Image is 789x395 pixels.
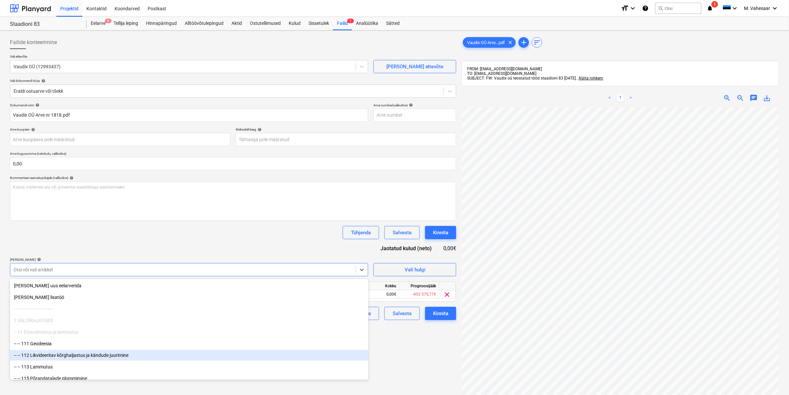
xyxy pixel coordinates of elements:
button: Salvesta [384,226,420,239]
a: Alltöövõtulepingud [181,17,227,30]
button: Kinnita [425,226,456,239]
div: Salvesta [393,309,412,318]
p: Arve kogusumma (netokulu, valikuline) [10,151,456,157]
p: Vali ettevõte [10,54,368,60]
span: TO: [EMAIL_ADDRESS][DOMAIN_NAME] [467,71,536,76]
div: -- -- 112 Likvideeritav kõrghaljastus ja kändude juurimine [10,350,369,361]
div: Dokumendi nimi [10,103,368,107]
div: -- -- 111 Geodeesia [10,338,369,349]
div: Lisa uus eelarverida [10,280,369,291]
div: Lisa uus lisatöö [10,292,369,303]
div: Failid [333,17,352,30]
div: Kommentaar raamatupidajale (valikuline) [10,176,456,180]
span: Failide konteerimine [10,38,57,46]
span: clear [506,38,514,46]
a: Kulud [285,17,305,30]
div: Vaudix OÜ Arve...pdf [463,37,516,48]
div: Staadioni 83 [10,21,79,28]
button: Salvesta [384,307,420,320]
div: Kinnita [433,309,448,318]
button: Tühjenda [343,226,379,239]
div: [PERSON_NAME] ettevõte [386,62,444,71]
div: Kinnita [433,228,448,237]
a: Sätted [382,17,404,30]
span: sort [533,38,541,46]
a: Previous page [606,94,614,102]
span: clear [443,291,451,299]
span: 8 [105,19,112,23]
div: ------------------------------ [10,304,369,314]
div: Kokku [360,282,399,290]
button: [PERSON_NAME] ettevõte [373,60,456,73]
span: zoom_out [737,94,745,102]
div: Arve number (valikuline) [373,103,456,107]
input: Tähtaega pole määratud [236,133,456,146]
span: help [68,176,74,180]
button: Kinnita [425,307,456,320]
div: -453 575,77€ [399,290,439,299]
span: SUBJECT: FW: Vaudix oü teostatud tööd staadioni 83 [DATE] [467,76,576,81]
div: 0,00€ [360,290,399,299]
a: Next page [627,94,635,102]
div: Tühjenda [351,228,371,237]
div: [PERSON_NAME] lisatöö [10,292,369,303]
div: Salvesta [393,228,412,237]
span: FROM: [EMAIL_ADDRESS][DOMAIN_NAME] [467,67,542,71]
a: Failid1 [333,17,352,30]
div: 0,00€ [443,245,457,252]
div: Eelarve [87,17,110,30]
button: Vali hulgi [373,263,456,276]
div: -- -- 115 Põrandatalade plommimine [10,373,369,384]
div: Arve kuupäev [10,127,230,132]
a: Analüütika [352,17,382,30]
div: 1 VÄLISRAJATISED [10,315,369,326]
div: Tellija leping [110,17,142,30]
div: [PERSON_NAME] [10,257,368,262]
input: Arve number [373,109,456,122]
span: Vaudix OÜ Arve...pdf [463,40,509,45]
div: -- 11 Ettevalmistus ja lammutus [10,327,369,337]
div: Jaotatud kulud (neto) [370,245,442,252]
input: Arve kuupäeva pole määratud. [10,133,230,146]
span: 1 [347,19,354,23]
div: Vali dokumendi tüüp [10,79,456,83]
span: help [40,79,45,83]
a: Page 1 is your current page [616,94,624,102]
span: help [36,257,41,261]
span: ... [576,76,603,81]
div: Maksetähtaeg [236,127,456,132]
div: Vali hulgi [405,265,425,274]
span: help [30,128,35,132]
div: Prognoosijääk [399,282,439,290]
a: Hinnapäringud [142,17,181,30]
a: Ostutellimused [246,17,285,30]
span: help [408,103,413,107]
a: Aktid [227,17,246,30]
span: Näita rohkem [579,76,603,81]
input: Dokumendi nimi [10,109,368,122]
span: save_alt [763,94,771,102]
span: add [520,38,528,46]
div: -- -- 113 Lammutus [10,362,369,372]
a: Sissetulek [305,17,333,30]
input: Arve kogusumma (netokulu, valikuline) [10,157,456,170]
span: help [34,103,39,107]
span: help [256,128,262,132]
span: zoom_in [723,94,731,102]
span: chat [750,94,758,102]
